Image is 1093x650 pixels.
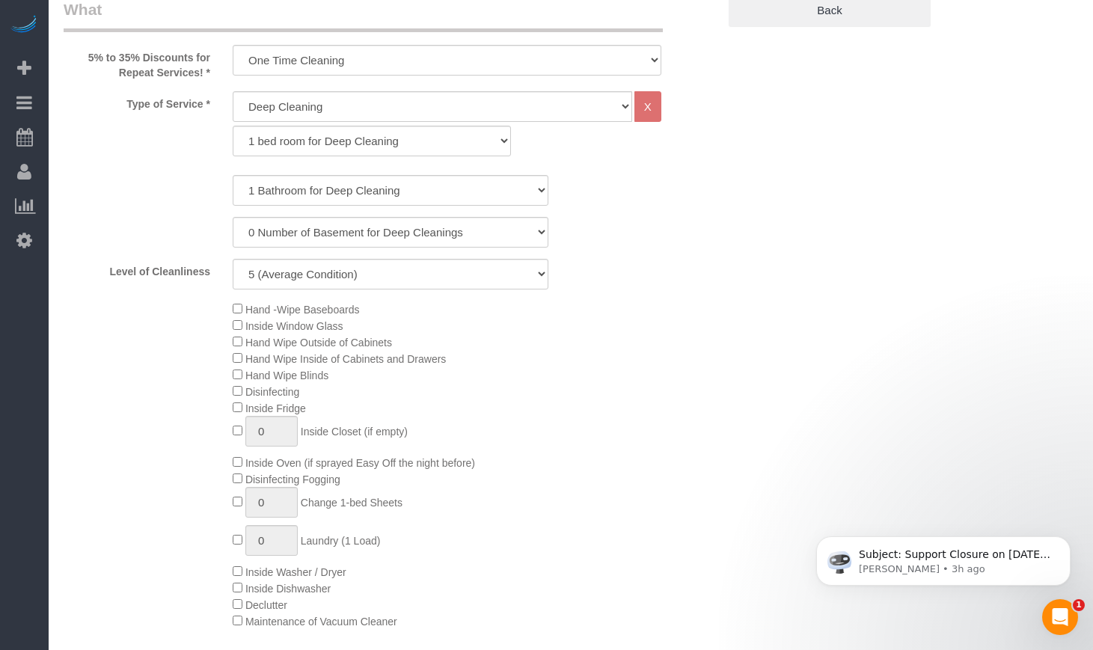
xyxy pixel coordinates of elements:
span: Inside Fridge [245,402,306,414]
img: Automaid Logo [9,15,39,36]
label: 5% to 35% Discounts for Repeat Services! * [52,45,221,80]
span: Inside Closet (if empty) [301,426,408,438]
span: Laundry (1 Load) [301,535,381,547]
span: Change 1-bed Sheets [301,497,402,509]
span: Hand Wipe Inside of Cabinets and Drawers [245,353,446,365]
span: Inside Washer / Dryer [245,566,346,578]
span: Declutter [245,599,287,611]
span: Inside Oven (if sprayed Easy Off the night before) [245,457,475,469]
iframe: Intercom notifications message [794,505,1093,610]
span: Hand Wipe Outside of Cabinets [245,337,392,349]
span: Hand -Wipe Baseboards [245,304,360,316]
span: Inside Window Glass [245,320,343,332]
iframe: Intercom live chat [1042,599,1078,635]
label: Level of Cleanliness [52,259,221,279]
span: 1 [1073,599,1085,611]
span: Maintenance of Vacuum Cleaner [245,616,397,628]
span: Hand Wipe Blinds [245,370,328,381]
span: Disinfecting [245,386,299,398]
span: Disinfecting Fogging [245,473,340,485]
span: Inside Dishwasher [245,583,331,595]
label: Type of Service * [52,91,221,111]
